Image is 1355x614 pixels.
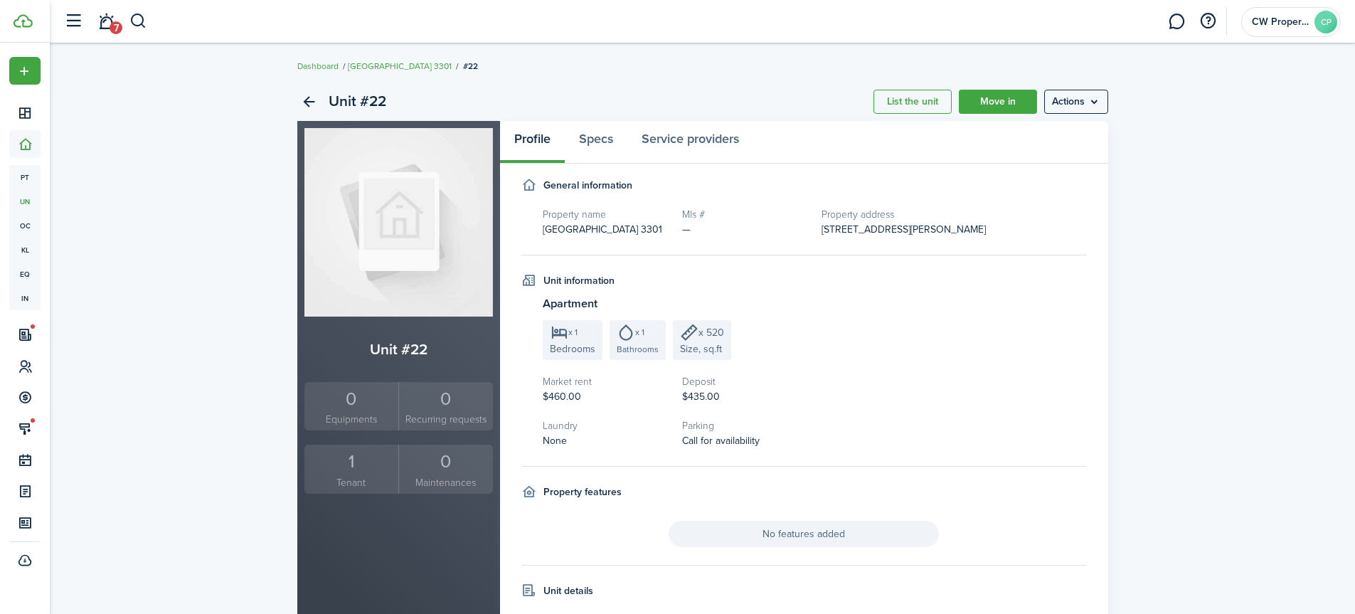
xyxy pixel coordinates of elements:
[1314,11,1337,33] avatar-text: CP
[682,433,760,448] span: Call for availability
[1044,90,1108,114] button: Open menu
[9,165,41,189] a: pt
[403,412,489,427] small: Recurring requests
[543,389,581,404] span: $460.00
[304,445,399,494] a: 1Tenant
[1044,90,1108,114] menu-btn: Actions
[550,342,595,356] span: Bedrooms
[308,386,395,413] div: 0
[403,448,489,475] div: 0
[329,90,386,114] h2: Unit #22
[543,583,593,598] h4: Unit details
[543,374,668,389] h5: Market rent
[403,475,489,490] small: Maintenances
[543,485,622,499] h4: Property features
[60,8,87,35] button: Open sidebar
[297,60,339,73] a: Dashboard
[680,342,722,356] span: Size, sq.ft
[682,374,807,389] h5: Deposit
[617,343,659,356] span: Bathrooms
[682,207,807,222] h5: Mls #
[398,445,493,494] a: 0Maintenances
[669,521,939,547] span: No features added
[959,90,1037,114] a: Move in
[9,189,41,213] a: un
[682,389,720,404] span: $435.00
[9,262,41,286] a: eq
[543,433,567,448] span: None
[543,273,615,288] h4: Unit information
[304,338,493,361] h2: Unit #22
[9,57,41,85] button: Open menu
[635,328,644,337] span: x 1
[403,386,489,413] div: 0
[1252,17,1309,27] span: CW Properties
[297,90,322,114] a: Back
[304,128,493,317] img: Unit avatar
[568,328,578,337] span: x 1
[308,475,395,490] small: Tenant
[543,418,668,433] h5: Laundry
[822,207,1087,222] h5: Property address
[92,4,119,40] a: Notifications
[682,418,807,433] h5: Parking
[627,121,753,164] a: Service providers
[543,207,668,222] h5: Property name
[9,286,41,310] a: in
[543,178,632,193] h4: General information
[304,382,399,431] a: 0Equipments
[543,295,1087,313] h3: Apartment
[822,222,986,237] span: [STREET_ADDRESS][PERSON_NAME]
[398,382,493,431] a: 0Recurring requests
[565,121,627,164] a: Specs
[308,412,395,427] small: Equipments
[543,222,662,237] span: [GEOGRAPHIC_DATA] 3301
[348,60,452,73] a: [GEOGRAPHIC_DATA] 3301
[698,325,724,340] span: x 520
[9,238,41,262] a: kl
[129,9,147,33] button: Search
[1196,9,1220,33] button: Open resource center
[1163,4,1190,40] a: Messaging
[9,213,41,238] a: oc
[110,21,122,34] span: 7
[873,90,952,114] a: List the unit
[682,222,691,237] span: —
[14,14,33,28] img: TenantCloud
[308,448,395,475] div: 1
[463,60,478,73] span: #22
